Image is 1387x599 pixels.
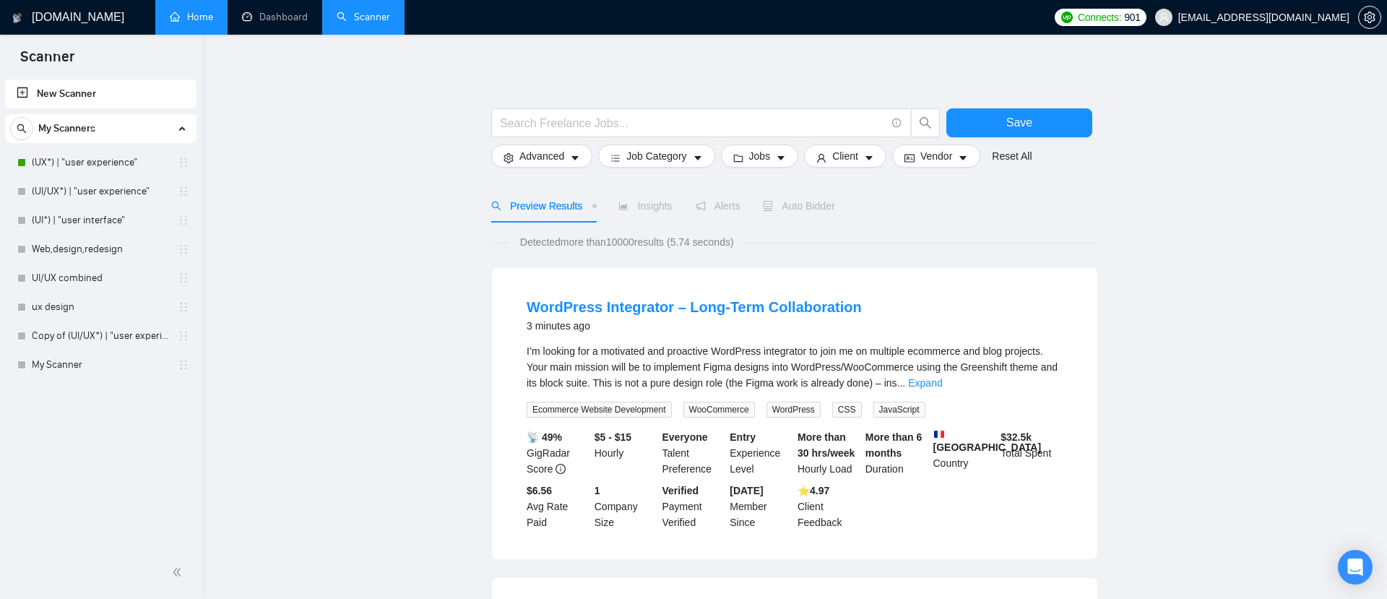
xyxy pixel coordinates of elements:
[32,148,169,177] a: (UX*) | "user experience"
[1359,12,1380,23] span: setting
[798,485,829,496] b: ⭐️ 4.97
[519,148,564,164] span: Advanced
[38,114,95,143] span: My Scanners
[727,483,795,530] div: Member Since
[491,201,501,211] span: search
[776,152,786,163] span: caret-down
[662,431,708,443] b: Everyone
[660,483,727,530] div: Payment Verified
[10,117,33,140] button: search
[721,145,799,168] button: folderJobscaret-down
[873,402,925,418] span: JavaScript
[992,148,1032,164] a: Reset All
[491,200,595,212] span: Preview Results
[934,429,944,439] img: 🇫🇷
[592,483,660,530] div: Company Size
[696,201,706,211] span: notification
[1124,9,1140,25] span: 901
[763,201,773,211] span: robot
[892,118,902,128] span: info-circle
[527,431,562,443] b: 📡 49%
[930,429,998,477] div: Country
[863,429,930,477] div: Duration
[491,145,592,168] button: settingAdvancedcaret-down
[178,301,189,313] span: holder
[660,429,727,477] div: Talent Preference
[693,152,703,163] span: caret-down
[912,116,939,129] span: search
[696,200,740,212] span: Alerts
[524,429,592,477] div: GigRadar Score
[683,402,755,418] span: WooCommerce
[763,200,834,212] span: Auto Bidder
[32,235,169,264] a: Web,design,redesign
[527,299,862,315] a: WordPress Integrator – Long-Term Collaboration
[1006,113,1032,132] span: Save
[1061,12,1073,23] img: upwork-logo.png
[618,201,628,211] span: area-chart
[1001,431,1032,443] b: $ 32.5k
[749,148,771,164] span: Jobs
[588,199,601,212] div: Tooltip anchor
[242,11,308,23] a: dashboardDashboard
[178,272,189,284] span: holder
[524,483,592,530] div: Avg Rate Paid
[610,152,621,163] span: bars
[12,7,22,30] img: logo
[500,114,886,132] input: Search Freelance Jobs...
[795,483,863,530] div: Client Feedback
[1358,12,1381,23] a: setting
[816,152,826,163] span: user
[998,429,1066,477] div: Total Spent
[5,79,196,108] li: New Scanner
[933,429,1042,453] b: [GEOGRAPHIC_DATA]
[795,429,863,477] div: Hourly Load
[510,234,744,250] span: Detected more than 10000 results (5.74 seconds)
[178,186,189,197] span: holder
[946,108,1092,137] button: Save
[32,322,169,350] a: Copy of (UI/UX*) | "user experience"
[178,215,189,226] span: holder
[11,124,33,134] span: search
[897,377,906,389] span: ...
[504,152,514,163] span: setting
[595,485,600,496] b: 1
[911,108,940,137] button: search
[527,402,672,418] span: Ecommerce Website Development
[1338,550,1373,585] div: Open Intercom Messenger
[178,157,189,168] span: holder
[1078,9,1121,25] span: Connects:
[804,145,886,168] button: userClientcaret-down
[17,79,185,108] a: New Scanner
[662,485,699,496] b: Verified
[832,402,862,418] span: CSS
[592,429,660,477] div: Hourly
[920,148,952,164] span: Vendor
[170,11,213,23] a: homeHome
[5,114,196,379] li: My Scanners
[32,206,169,235] a: (UI*) | "user interface"
[626,148,686,164] span: Job Category
[527,345,1058,389] span: I’m looking for a motivated and proactive WordPress integrator to join me on multiple ecommerce a...
[527,343,1063,391] div: I’m looking for a motivated and proactive WordPress integrator to join me on multiple ecommerce a...
[32,264,169,293] a: UI/UX combined
[798,431,855,459] b: More than 30 hrs/week
[32,293,169,322] a: ux design
[618,200,672,212] span: Insights
[908,377,942,389] a: Expand
[832,148,858,164] span: Client
[904,152,915,163] span: idcard
[178,359,189,371] span: holder
[9,46,86,77] span: Scanner
[733,152,743,163] span: folder
[527,485,552,496] b: $6.56
[172,565,186,579] span: double-left
[527,317,862,335] div: 3 minutes ago
[865,431,922,459] b: More than 6 months
[32,350,169,379] a: My Scanner
[178,244,189,255] span: holder
[178,330,189,342] span: holder
[337,11,390,23] a: searchScanner
[864,152,874,163] span: caret-down
[598,145,714,168] button: barsJob Categorycaret-down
